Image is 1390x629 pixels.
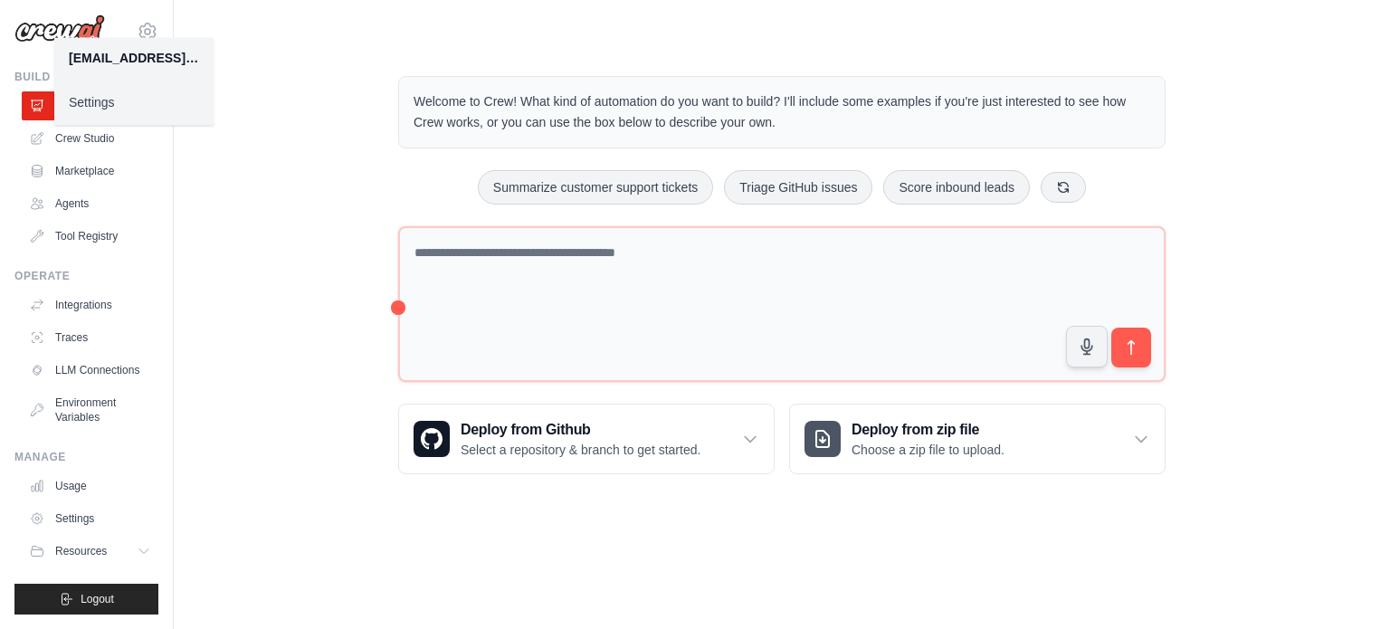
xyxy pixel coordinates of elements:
div: Operate [14,269,158,283]
span: Resources [55,544,107,558]
p: Choose a zip file to upload. [852,441,1004,459]
div: Build [14,70,158,84]
button: Triage GitHub issues [724,170,872,205]
button: Logout [14,584,158,615]
h3: Deploy from Github [461,419,700,441]
button: Score inbound leads [883,170,1030,205]
a: Integrations [22,291,158,319]
button: Resources [22,537,158,566]
a: Usage [22,472,158,500]
span: Logout [81,592,114,606]
h3: Deploy from zip file [852,419,1004,441]
a: Settings [54,86,214,119]
p: Welcome to Crew! What kind of automation do you want to build? I'll include some examples if you'... [414,91,1150,133]
button: Summarize customer support tickets [478,170,713,205]
img: Logo [14,14,105,49]
a: Crew Studio [22,124,158,153]
iframe: Chat Widget [1300,542,1390,629]
a: Settings [22,504,158,533]
a: Automations [22,91,158,120]
p: Select a repository & branch to get started. [461,441,700,459]
a: Tool Registry [22,222,158,251]
a: Traces [22,323,158,352]
a: Agents [22,189,158,218]
a: LLM Connections [22,356,158,385]
a: Marketplace [22,157,158,186]
div: Manage [14,450,158,464]
div: [EMAIL_ADDRESS][DOMAIN_NAME] [69,49,199,67]
a: Environment Variables [22,388,158,432]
